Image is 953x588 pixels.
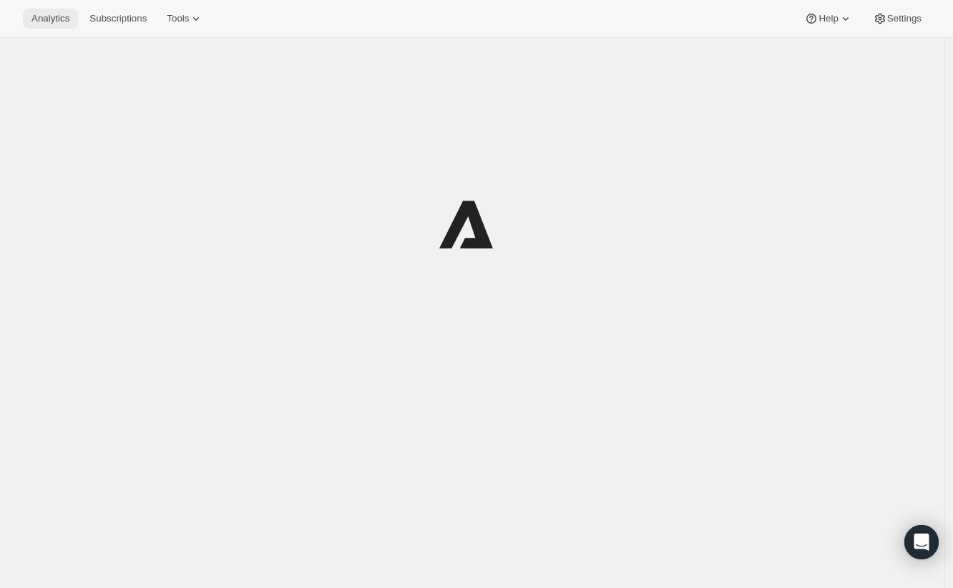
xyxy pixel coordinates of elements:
[864,9,930,29] button: Settings
[31,13,69,24] span: Analytics
[89,13,147,24] span: Subscriptions
[23,9,78,29] button: Analytics
[167,13,189,24] span: Tools
[904,525,939,559] div: Open Intercom Messenger
[818,13,838,24] span: Help
[158,9,212,29] button: Tools
[81,9,155,29] button: Subscriptions
[796,9,861,29] button: Help
[887,13,922,24] span: Settings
